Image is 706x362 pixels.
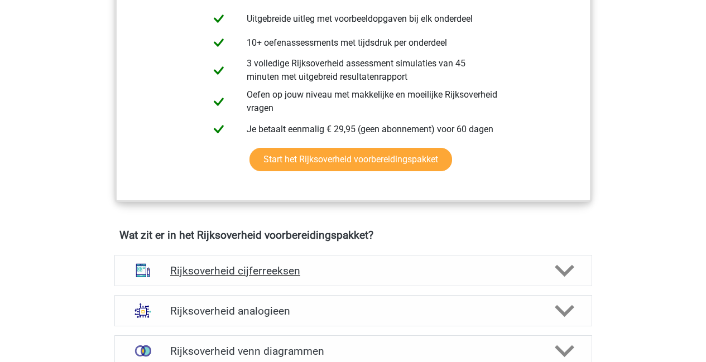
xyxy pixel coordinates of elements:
h4: Wat zit er in het Rijksoverheid voorbereidingspakket? [119,229,587,242]
img: cijferreeksen [128,256,157,285]
a: analogieen Rijksoverheid analogieen [110,295,597,326]
h4: Rijksoverheid analogieen [170,305,536,317]
img: analogieen [128,296,157,325]
a: Start het Rijksoverheid voorbereidingspakket [249,148,452,171]
a: cijferreeksen Rijksoverheid cijferreeksen [110,255,597,286]
h4: Rijksoverheid venn diagrammen [170,345,536,358]
h4: Rijksoverheid cijferreeksen [170,264,536,277]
